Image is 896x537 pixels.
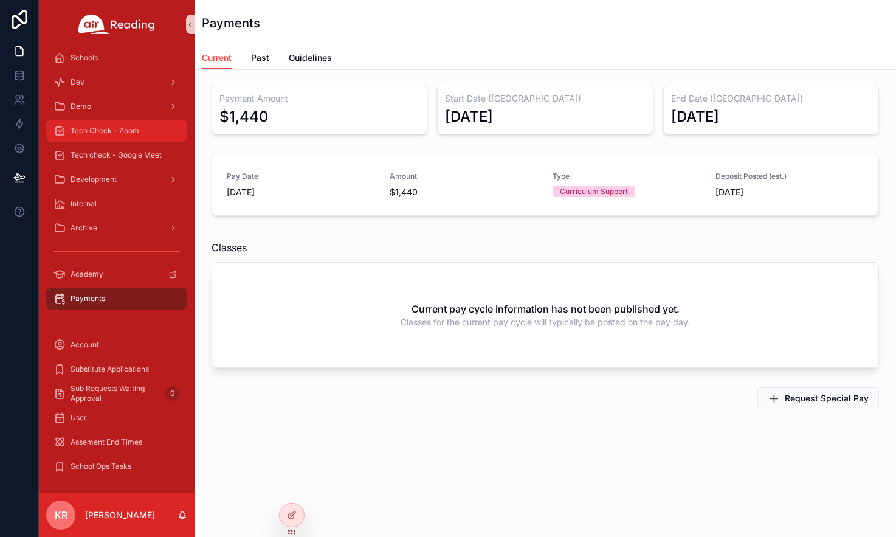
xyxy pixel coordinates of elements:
span: Classes for the current pay cycle will typically be posted on the pay day. [401,316,690,328]
span: Assement End Times [71,437,142,447]
button: Request Special Pay [757,387,879,409]
span: Demo [71,102,91,111]
span: Schools [71,53,98,63]
a: Development [46,168,187,190]
div: Curriculum Support [560,186,628,197]
div: $1,440 [219,107,269,126]
a: Substitute Applications [46,358,187,380]
img: App logo [78,15,155,34]
div: 0 [165,386,180,401]
a: School Ops Tasks [46,456,187,477]
span: $1,440 [390,186,538,198]
h3: Payment Amount [219,92,419,105]
span: KR [55,508,67,522]
span: Account [71,340,99,350]
a: Archive [46,217,187,239]
h3: End Date ([GEOGRAPHIC_DATA]) [671,92,871,105]
span: Tech Check - Zoom [71,126,139,136]
a: Schools [46,47,187,69]
h3: Start Date ([GEOGRAPHIC_DATA]) [445,92,645,105]
a: Guidelines [289,47,332,71]
a: Current [202,47,232,70]
span: Internal [71,199,97,209]
a: Assement End Times [46,431,187,453]
span: User [71,413,87,423]
h2: Current pay cycle information has not been published yet. [412,302,680,316]
div: [DATE] [671,107,719,126]
a: Account [46,334,187,356]
a: Dev [46,71,187,93]
h1: Payments [202,15,260,32]
a: Payments [46,288,187,310]
a: Internal [46,193,187,215]
span: Sub Requests Waiting Approval [71,384,160,403]
a: Academy [46,263,187,285]
span: Pay Date [227,171,375,181]
span: Amount [390,171,538,181]
span: Classes [212,240,247,255]
span: Archive [71,223,97,233]
span: Academy [71,269,103,279]
a: Tech Check - Zoom [46,120,187,142]
span: [DATE] [715,186,864,198]
a: Demo [46,95,187,117]
span: Development [71,175,117,184]
span: Request Special Pay [785,392,869,404]
span: Tech check - Google Meet [71,150,162,160]
span: Dev [71,77,84,87]
span: School Ops Tasks [71,462,131,471]
span: Guidelines [289,52,332,64]
div: scrollable content [39,49,195,493]
span: Current [202,52,232,64]
a: Tech check - Google Meet [46,144,187,166]
a: Sub Requests Waiting Approval0 [46,383,187,404]
span: Payments [71,294,105,303]
span: Past [251,52,269,64]
a: Past [251,47,269,71]
span: Type [553,171,701,181]
a: User [46,407,187,429]
span: Deposit Posted (est.) [715,171,864,181]
p: [PERSON_NAME] [85,509,155,521]
div: [DATE] [445,107,493,126]
span: [DATE] [227,186,375,198]
span: Substitute Applications [71,364,149,374]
